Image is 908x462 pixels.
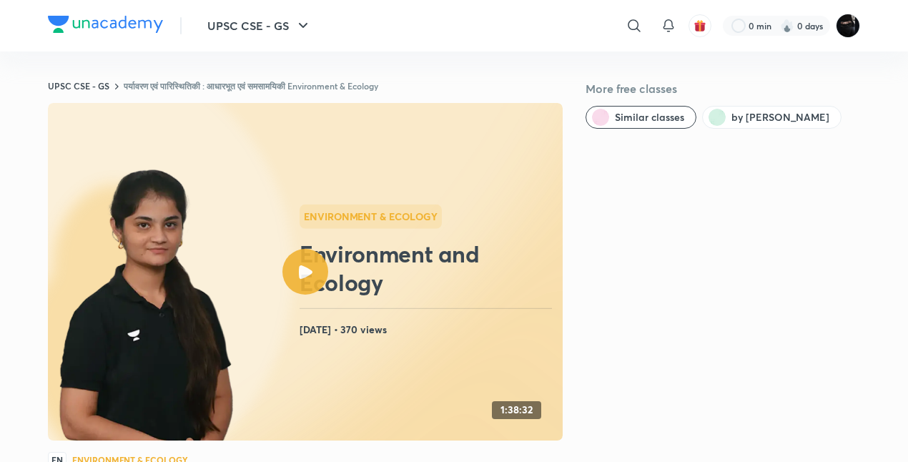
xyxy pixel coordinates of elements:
[48,16,163,36] a: Company Logo
[586,80,860,97] h5: More free classes
[300,320,557,339] h4: [DATE] • 370 views
[586,106,696,129] button: Similar classes
[836,14,860,38] img: Shabnam Shah
[694,19,706,32] img: avatar
[731,110,829,124] span: by Apoorva Rajput
[615,110,684,124] span: Similar classes
[780,19,794,33] img: streak
[124,80,378,92] a: पर्यावरण एवं पारिस्थितिकी : आधारभूत एवं समसामयिकी Environment & Ecology
[300,240,557,297] h2: Environment and Ecology
[500,404,533,416] h4: 1:38:32
[48,16,163,33] img: Company Logo
[48,80,109,92] a: UPSC CSE - GS
[689,14,711,37] button: avatar
[702,106,842,129] button: by Apoorva Rajput
[199,11,320,40] button: UPSC CSE - GS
